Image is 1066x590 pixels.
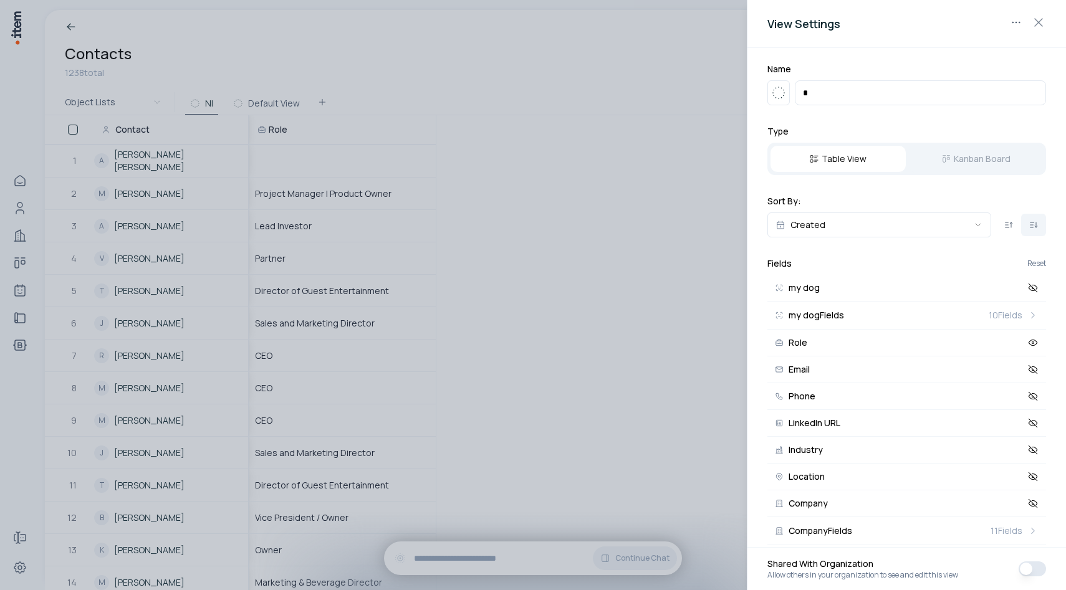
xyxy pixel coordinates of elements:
[767,275,1046,302] button: my dog
[767,410,1046,437] button: LinkedIn URL
[767,437,1046,464] button: Industry
[789,526,852,535] span: Company Fields
[767,558,958,570] span: Shared With Organization
[789,472,825,481] span: Location
[767,490,1046,517] button: Company
[789,499,828,508] span: Company
[1006,12,1026,32] button: View actions
[767,570,958,580] span: Allow others in your organization to see and edit this view
[767,464,1046,490] button: Location
[767,356,1046,383] button: Email
[789,392,815,401] span: Phone
[789,419,840,427] span: LinkedIn URL
[789,338,807,347] span: Role
[789,311,844,320] span: my dog Fields
[767,302,1046,330] button: my dogFields10Fields
[989,309,1022,321] span: 10 Fields
[767,15,1046,32] h2: View Settings
[767,63,1046,75] h2: Name
[767,330,1046,356] button: Role
[789,445,823,454] span: Industry
[789,283,820,292] span: my dog
[767,383,1046,410] button: Phone
[789,365,810,374] span: Email
[767,125,1046,138] h2: Type
[1027,260,1046,267] button: Reset
[767,257,792,270] h2: Fields
[991,525,1022,537] span: 11 Fields
[767,195,1046,207] h2: Sort By:
[767,517,1046,545] button: CompanyFields11Fields
[770,145,906,173] button: Table View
